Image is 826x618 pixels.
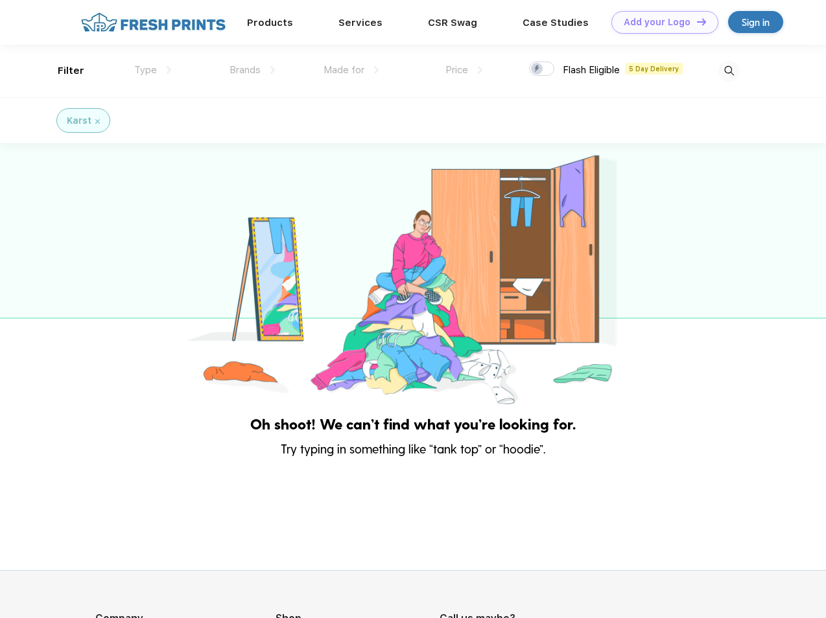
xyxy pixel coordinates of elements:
a: CSR Swag [428,17,477,29]
span: Brands [230,64,261,76]
div: Karst [67,114,91,128]
span: Flash Eligible [563,64,620,76]
a: Products [247,17,293,29]
img: dropdown.png [270,66,275,74]
img: dropdown.png [374,66,379,74]
div: Add your Logo [624,17,690,28]
span: 5 Day Delivery [625,63,683,74]
span: Price [445,64,468,76]
img: DT [697,18,706,25]
div: Sign in [742,15,770,30]
span: Made for [324,64,364,76]
img: fo%20logo%202.webp [77,11,230,34]
img: filter_cancel.svg [95,119,100,124]
img: desktop_search.svg [718,60,740,82]
a: Sign in [728,11,783,33]
span: Type [134,64,157,76]
img: dropdown.png [478,66,482,74]
div: Filter [58,63,84,78]
a: Services [338,17,383,29]
img: dropdown.png [167,66,171,74]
